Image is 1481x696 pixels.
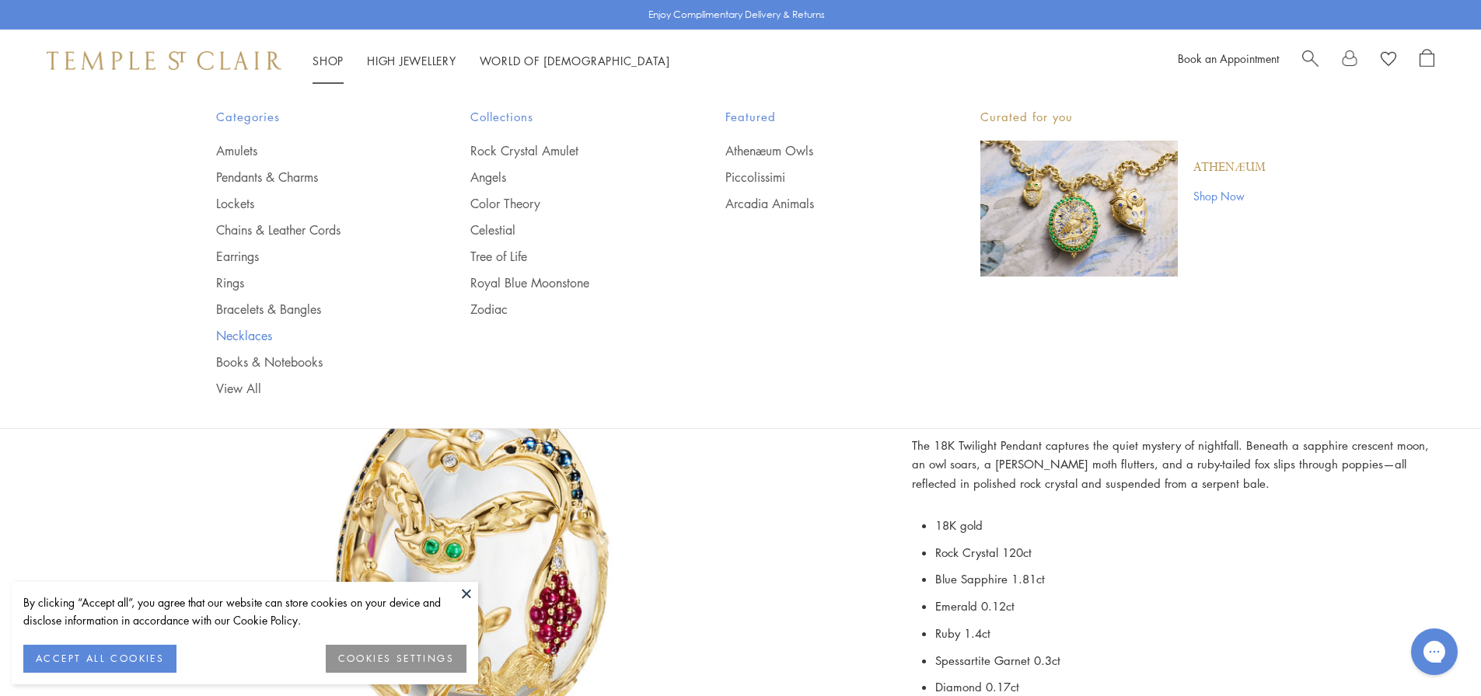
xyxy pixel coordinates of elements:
a: ShopShop [313,53,344,68]
p: Enjoy Complimentary Delivery & Returns [648,7,825,23]
a: Chains & Leather Cords [216,221,409,238]
a: World of [DEMOGRAPHIC_DATA]World of [DEMOGRAPHIC_DATA] [480,53,670,68]
nav: Main navigation [313,51,670,71]
a: Celestial [470,221,663,238]
span: Collections [470,107,663,127]
a: Athenæum [1193,159,1266,176]
a: Bracelets & Bangles [216,301,409,318]
a: View All [216,380,409,397]
button: ACCEPT ALL COOKIES [23,645,176,673]
li: Blue Sapphire 1.81ct [935,565,1434,593]
li: Spessartite Garnet 0.3ct [935,647,1434,674]
span: The 18K Twilight Pendant captures the quiet mystery of nightfall. Beneath a sapphire crescent moo... [912,437,1429,492]
a: Amulets [216,142,409,159]
a: Book an Appointment [1178,50,1279,66]
a: Zodiac [470,301,663,318]
a: Necklaces [216,327,409,344]
a: Athenæum Owls [725,142,918,159]
a: Pendants & Charms [216,169,409,186]
li: Emerald 0.12ct [935,593,1434,620]
a: Earrings [216,248,409,265]
a: Rock Crystal Amulet [470,142,663,159]
a: Shop Now [1193,187,1266,204]
a: Rings [216,274,409,291]
button: COOKIES SETTINGS [326,645,466,673]
span: Categories [216,107,409,127]
span: Featured [725,107,918,127]
a: Royal Blue Moonstone [470,274,663,291]
div: By clicking “Accept all”, you agree that our website can store cookies on your device and disclos... [23,593,466,629]
a: View Wishlist [1381,49,1396,72]
a: Angels [470,169,663,186]
p: Curated for you [980,107,1266,127]
a: Color Theory [470,195,663,212]
iframe: Gorgias live chat messenger [1403,623,1465,680]
li: Rock Crystal 120ct [935,539,1434,566]
a: Arcadia Animals [725,195,918,212]
a: Open Shopping Bag [1420,49,1434,72]
a: Search [1302,49,1319,72]
img: Temple St. Clair [47,51,281,70]
li: 18K gold [935,512,1434,539]
a: Books & Notebooks [216,353,409,371]
a: Lockets [216,195,409,212]
a: Piccolissimi [725,169,918,186]
li: Ruby 1.4ct [935,620,1434,647]
a: Tree of Life [470,248,663,265]
a: High JewelleryHigh Jewellery [367,53,456,68]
